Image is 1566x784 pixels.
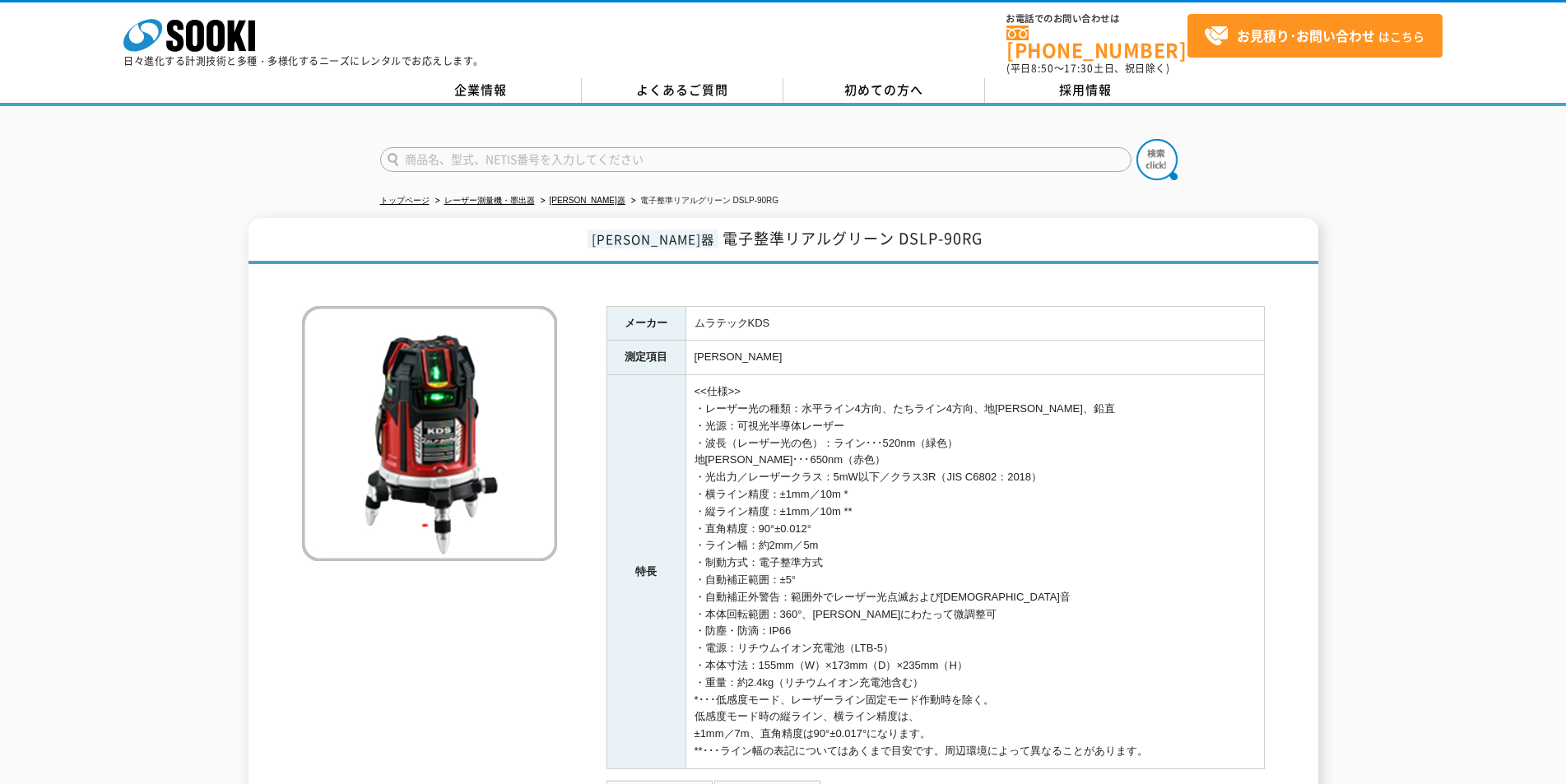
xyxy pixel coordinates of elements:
[380,147,1132,172] input: 商品名、型式、NETIS番号を入力してください
[844,81,923,99] span: 初めての方へ
[1006,26,1187,59] a: [PHONE_NUMBER]
[628,193,778,210] li: 電子整準リアルグリーン DSLP-90RG
[1064,61,1094,76] span: 17:30
[1006,61,1169,76] span: (平日 ～ 土日、祝日除く)
[606,375,685,769] th: 特長
[723,227,983,249] span: 電子整準リアルグリーン DSLP-90RG
[1006,14,1187,24] span: お電話でのお問い合わせは
[123,56,484,66] p: 日々進化する計測技術と多種・多様化するニーズにレンタルでお応えします。
[550,196,625,205] a: [PERSON_NAME]器
[588,230,718,248] span: [PERSON_NAME]器
[1031,61,1054,76] span: 8:50
[380,196,430,205] a: トップページ
[444,196,535,205] a: レーザー測量機・墨出器
[380,78,582,103] a: 企業情報
[606,306,685,341] th: メーカー
[1204,24,1424,49] span: はこちら
[1136,139,1178,180] img: btn_search.png
[685,375,1264,769] td: <<仕様>> ・レーザー光の種類：水平ライン4方向、たちライン4方向、地[PERSON_NAME]、鉛直 ・光源：可視光半導体レーザー ・波長（レーザー光の色）：ライン･･･520nm（緑色） ...
[606,341,685,375] th: 測定項目
[985,78,1187,103] a: 採用情報
[685,341,1264,375] td: [PERSON_NAME]
[685,306,1264,341] td: ムラテックKDS
[582,78,783,103] a: よくあるご質問
[1237,26,1375,45] strong: お見積り･お問い合わせ
[783,78,985,103] a: 初めての方へ
[1187,14,1443,58] a: お見積り･お問い合わせはこちら
[302,306,557,561] img: 電子整準リアルグリーン DSLP-90RG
